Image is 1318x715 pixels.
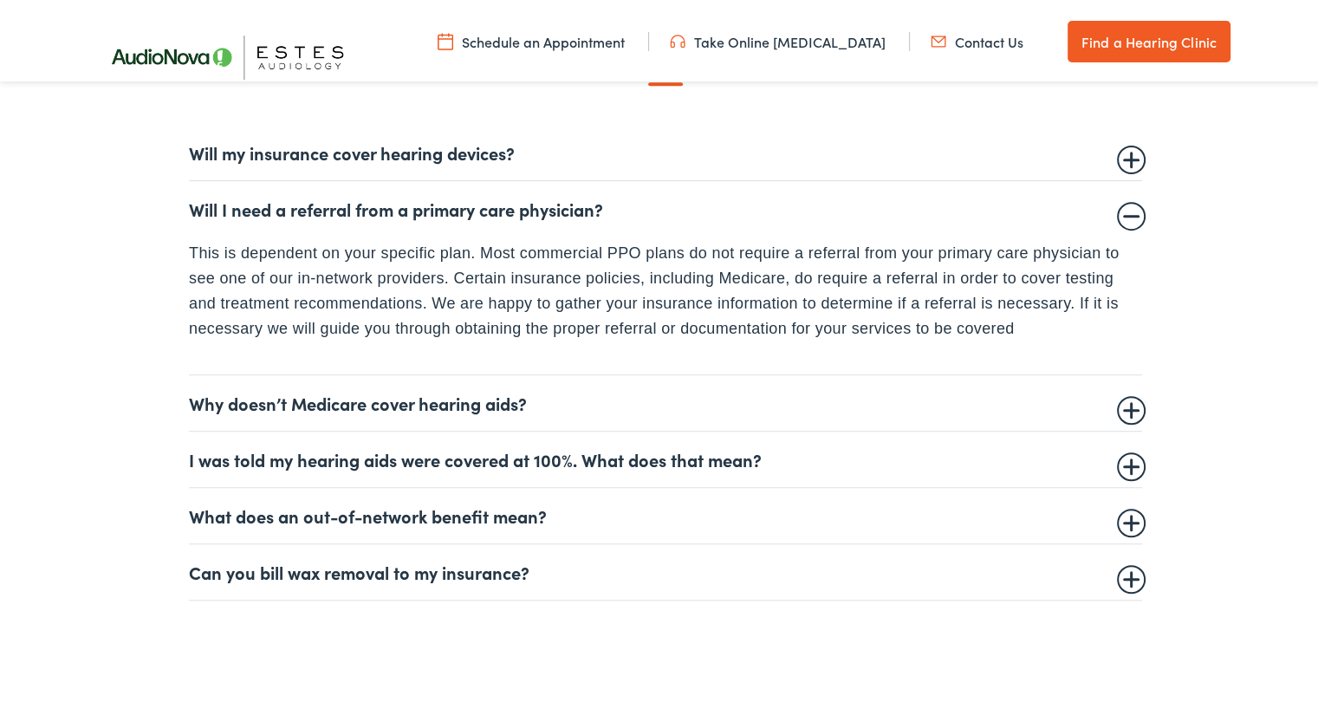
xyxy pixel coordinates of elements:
[670,29,886,48] a: Take Online [MEDICAL_DATA]
[1068,17,1230,59] a: Find a Hearing Clinic
[189,237,1142,337] p: This is dependent on your specific plan. Most commercial PPO plans do not require a referral from...
[189,445,1142,466] summary: I was told my hearing aids were covered at 100%. What does that mean?
[931,29,946,48] img: utility icon
[189,558,1142,579] summary: Can you bill wax removal to my insurance?
[438,29,625,48] a: Schedule an Appointment
[931,29,1023,48] a: Contact Us
[189,195,1142,216] summary: Will I need a referral from a primary care physician?
[438,29,453,48] img: utility icon
[189,389,1142,410] summary: Why doesn’t Medicare cover hearing aids?
[189,502,1142,523] summary: What does an out-of-network benefit mean?
[670,29,685,48] img: utility icon
[189,139,1142,159] summary: Will my insurance cover hearing devices?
